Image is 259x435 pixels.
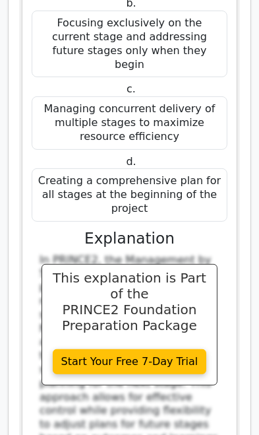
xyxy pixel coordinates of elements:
span: d. [126,155,136,168]
h3: Explanation [40,230,219,248]
div: Managing concurrent delivery of multiple stages to maximize resource efficiency [32,96,227,149]
a: Start Your Free 7-Day Trial [53,349,207,374]
span: c. [127,83,136,95]
div: Focusing exclusively on the current stage and addressing future stages only when they begin [32,11,227,77]
div: Creating a comprehensive plan for all stages at the beginning of the project [32,168,227,221]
